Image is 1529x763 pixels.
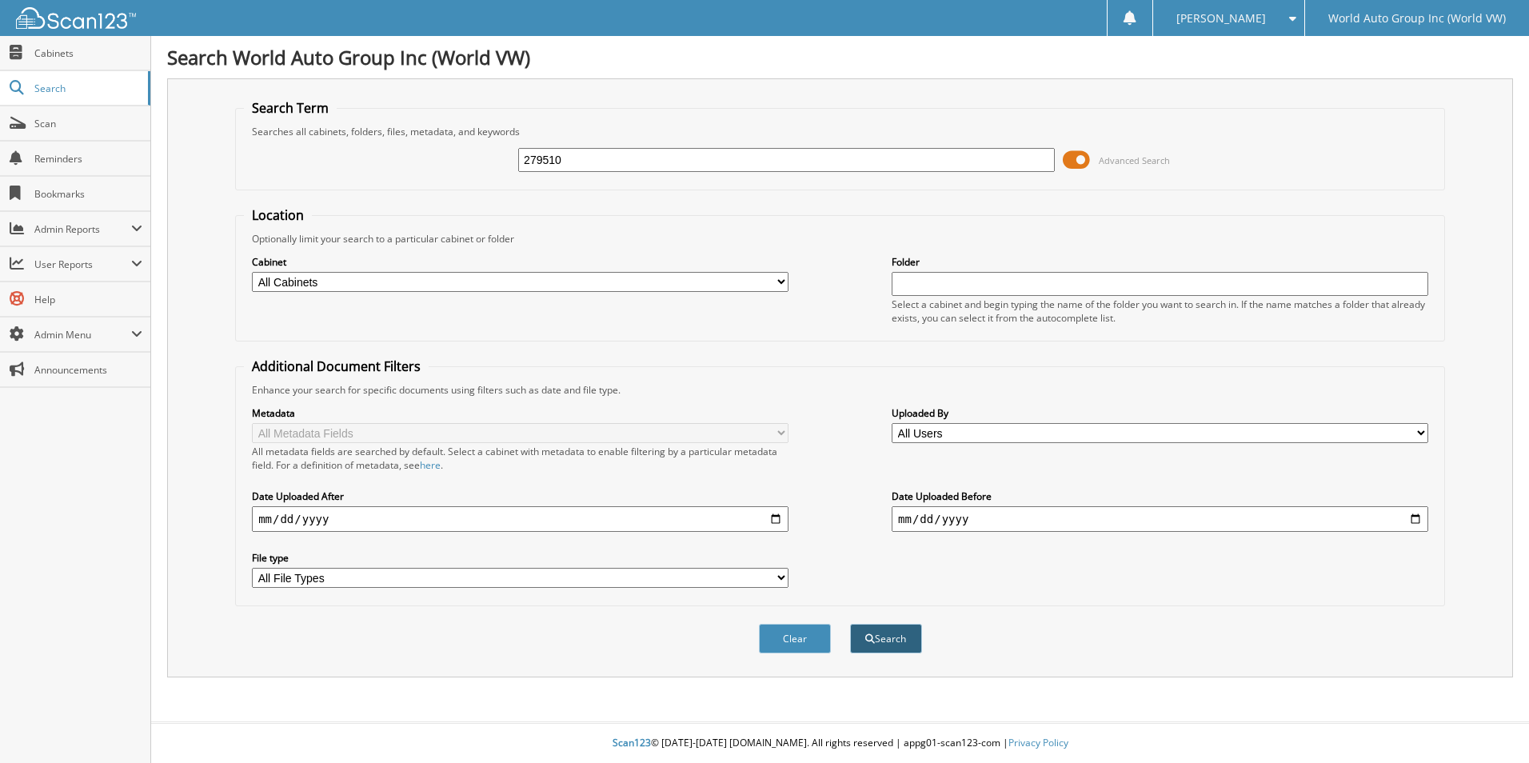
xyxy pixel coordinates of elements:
[34,328,131,342] span: Admin Menu
[252,406,788,420] label: Metadata
[420,458,441,472] a: here
[892,506,1428,532] input: end
[613,736,651,749] span: Scan123
[244,125,1436,138] div: Searches all cabinets, folders, files, metadata, and keywords
[892,255,1428,269] label: Folder
[244,232,1436,246] div: Optionally limit your search to a particular cabinet or folder
[252,445,788,472] div: All metadata fields are searched by default. Select a cabinet with metadata to enable filtering b...
[16,7,136,29] img: scan123-logo-white.svg
[252,506,788,532] input: start
[167,44,1513,70] h1: Search World Auto Group Inc (World VW)
[34,82,140,95] span: Search
[892,298,1428,325] div: Select a cabinet and begin typing the name of the folder you want to search in. If the name match...
[34,46,142,60] span: Cabinets
[759,624,831,653] button: Clear
[252,255,788,269] label: Cabinet
[34,363,142,377] span: Announcements
[151,724,1529,763] div: © [DATE]-[DATE] [DOMAIN_NAME]. All rights reserved | appg01-scan123-com |
[34,117,142,130] span: Scan
[34,222,131,236] span: Admin Reports
[850,624,922,653] button: Search
[892,489,1428,503] label: Date Uploaded Before
[1099,154,1170,166] span: Advanced Search
[34,152,142,166] span: Reminders
[244,383,1436,397] div: Enhance your search for specific documents using filters such as date and file type.
[244,206,312,224] legend: Location
[34,187,142,201] span: Bookmarks
[1176,14,1266,23] span: [PERSON_NAME]
[34,258,131,271] span: User Reports
[1328,14,1506,23] span: World Auto Group Inc (World VW)
[252,551,788,565] label: File type
[252,489,788,503] label: Date Uploaded After
[892,406,1428,420] label: Uploaded By
[244,358,429,375] legend: Additional Document Filters
[1008,736,1068,749] a: Privacy Policy
[244,99,337,117] legend: Search Term
[34,293,142,306] span: Help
